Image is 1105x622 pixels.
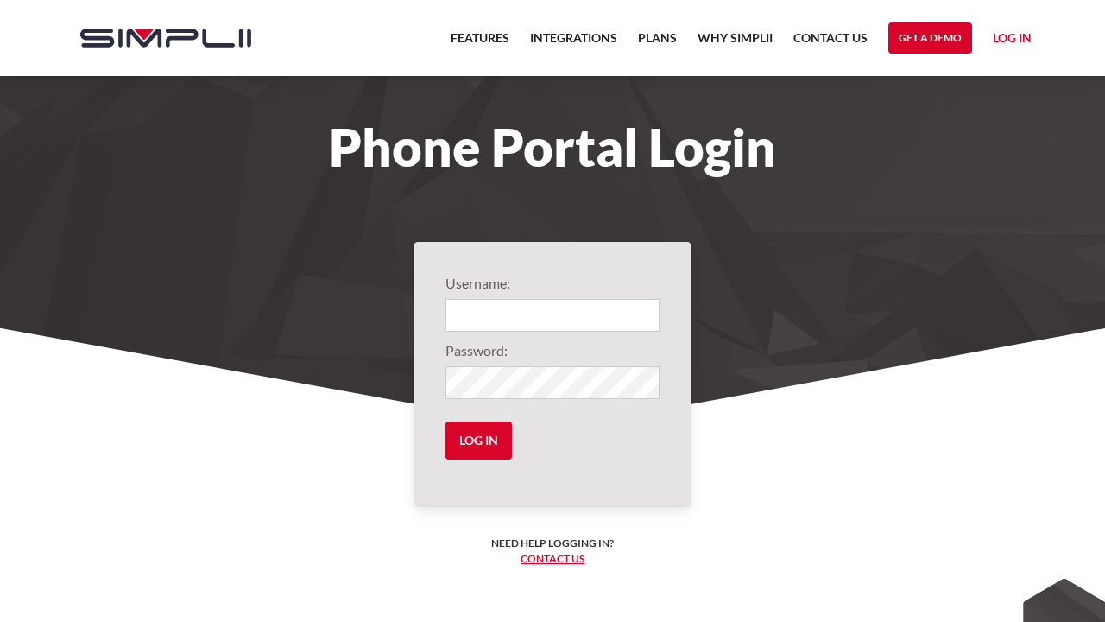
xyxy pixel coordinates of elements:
a: Plans [638,28,677,59]
a: Contact us [521,552,584,565]
a: Why Simplii [698,28,773,59]
input: Log in [445,422,512,460]
label: Password: [445,340,660,361]
h1: Phone Portal Login [63,128,1042,166]
img: Simplii [80,29,251,48]
label: Username: [445,273,660,294]
a: Features [451,28,509,59]
h6: Need help logging in? ‍ [491,536,614,567]
a: Integrations [530,28,617,59]
a: Contact US [793,28,868,59]
form: Login [445,273,660,473]
a: Log in [993,28,1032,54]
a: Get a Demo [888,22,972,54]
